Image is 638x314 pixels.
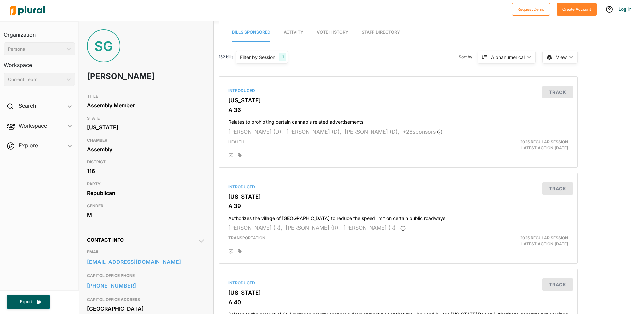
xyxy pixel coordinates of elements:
span: View [556,54,567,61]
div: 1 [279,53,286,61]
h2: Search [19,102,36,109]
a: Request Demo [512,5,550,12]
h1: [PERSON_NAME] [87,66,158,86]
div: Alphanumerical [491,54,525,61]
span: 152 bills [219,54,233,60]
h3: Workspace [4,55,75,70]
span: 2025 Regular Session [520,235,568,240]
div: Latest Action: [DATE] [456,139,573,151]
a: Vote History [317,23,348,42]
span: [PERSON_NAME] (R), [228,224,282,231]
div: Assembly Member [87,100,205,110]
h3: Organization [4,25,75,40]
div: [GEOGRAPHIC_DATA] [87,304,205,314]
div: Republican [87,188,205,198]
div: Add tags [238,153,242,157]
div: 116 [87,166,205,176]
h3: STATE [87,114,205,122]
span: Health [228,139,244,144]
span: Contact Info [87,237,124,243]
h3: TITLE [87,92,205,100]
h3: [US_STATE] [228,289,568,296]
h3: CAPITOL OFFICE ADDRESS [87,296,205,304]
div: Introduced [228,280,568,286]
div: Current Team [8,76,64,83]
a: [PHONE_NUMBER] [87,281,205,291]
button: Export [7,295,50,309]
span: [PERSON_NAME] (D), [228,128,283,135]
div: M [87,210,205,220]
span: [PERSON_NAME] (R), [286,224,340,231]
h3: CAPITOL OFFICE PHONE [87,272,205,280]
span: Vote History [317,30,348,35]
a: Bills Sponsored [232,23,270,42]
span: Transportation [228,235,265,240]
h3: A 40 [228,299,568,306]
div: Latest Action: [DATE] [456,235,573,247]
span: + 28 sponsor s [403,128,442,135]
h3: A 39 [228,203,568,209]
span: Sort by [459,54,478,60]
div: Filter by Session [240,54,275,61]
div: SG [87,29,120,62]
button: Track [542,278,573,291]
h3: PARTY [87,180,205,188]
span: [PERSON_NAME] (D), [345,128,399,135]
button: Track [542,86,573,98]
a: Activity [284,23,303,42]
h3: [US_STATE] [228,97,568,104]
div: Assembly [87,144,205,154]
h3: A 36 [228,107,568,113]
h4: Authorizes the village of [GEOGRAPHIC_DATA] to reduce the speed limit on certain public roadways [228,212,568,221]
span: 2025 Regular Session [520,139,568,144]
button: Create Account [557,3,597,16]
h3: GENDER [87,202,205,210]
span: Activity [284,30,303,35]
h3: EMAIL [87,248,205,256]
span: [PERSON_NAME] (D), [286,128,341,135]
h4: Relates to prohibiting certain cannabis related advertisements [228,116,568,125]
div: Add Position Statement [228,153,234,158]
a: Create Account [557,5,597,12]
h3: CHAMBER [87,136,205,144]
div: Personal [8,46,64,52]
a: Log In [619,6,631,12]
div: Add tags [238,249,242,254]
button: Request Demo [512,3,550,16]
span: [PERSON_NAME] (R) [343,224,396,231]
div: Introduced [228,184,568,190]
h3: DISTRICT [87,158,205,166]
div: Add Position Statement [228,249,234,254]
span: Export [15,299,37,305]
div: Introduced [228,88,568,94]
h3: [US_STATE] [228,193,568,200]
span: Bills Sponsored [232,30,270,35]
a: Staff Directory [362,23,400,42]
button: Track [542,182,573,195]
a: [EMAIL_ADDRESS][DOMAIN_NAME] [87,257,205,267]
div: [US_STATE] [87,122,205,132]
